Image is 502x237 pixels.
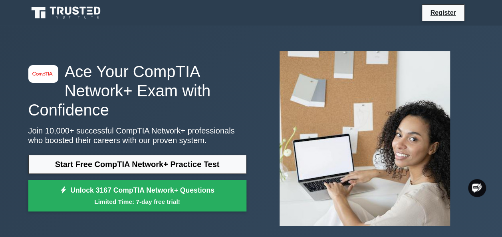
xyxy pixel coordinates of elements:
[38,197,236,206] small: Limited Time: 7-day free trial!
[425,8,460,18] a: Register
[28,62,246,119] h1: Ace Your CompTIA Network+ Exam with Confidence
[28,180,246,212] a: Unlock 3167 CompTIA Network+ QuestionsLimited Time: 7-day free trial!
[28,126,246,145] p: Join 10,000+ successful CompTIA Network+ professionals who boosted their careers with our proven ...
[28,155,246,174] a: Start Free CompTIA Network+ Practice Test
